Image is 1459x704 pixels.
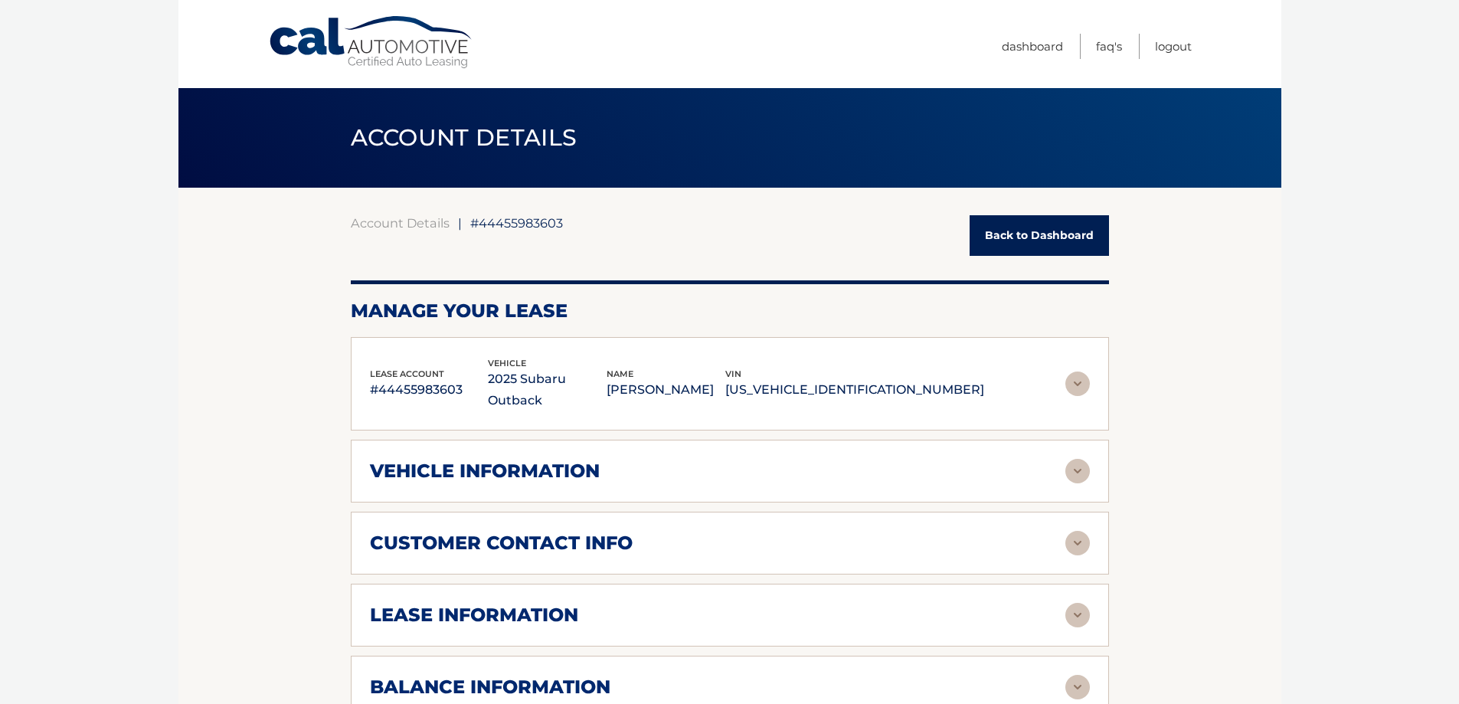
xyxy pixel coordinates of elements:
p: [US_VEHICLE_IDENTIFICATION_NUMBER] [725,379,984,401]
h2: vehicle information [370,460,600,483]
img: accordion-rest.svg [1065,603,1090,627]
span: vin [725,368,741,379]
span: lease account [370,368,444,379]
p: 2025 Subaru Outback [488,368,607,411]
span: name [607,368,633,379]
a: Back to Dashboard [970,215,1109,256]
a: Dashboard [1002,34,1063,59]
span: vehicle [488,358,526,368]
a: Cal Automotive [268,15,475,70]
a: Account Details [351,215,450,231]
a: Logout [1155,34,1192,59]
h2: customer contact info [370,532,633,555]
h2: balance information [370,676,610,699]
a: FAQ's [1096,34,1122,59]
p: [PERSON_NAME] [607,379,725,401]
img: accordion-rest.svg [1065,531,1090,555]
span: | [458,215,462,231]
img: accordion-rest.svg [1065,372,1090,396]
span: #44455983603 [470,215,563,231]
img: accordion-rest.svg [1065,675,1090,699]
h2: lease information [370,604,578,627]
p: #44455983603 [370,379,489,401]
h2: Manage Your Lease [351,300,1109,323]
span: ACCOUNT DETAILS [351,123,577,152]
img: accordion-rest.svg [1065,459,1090,483]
